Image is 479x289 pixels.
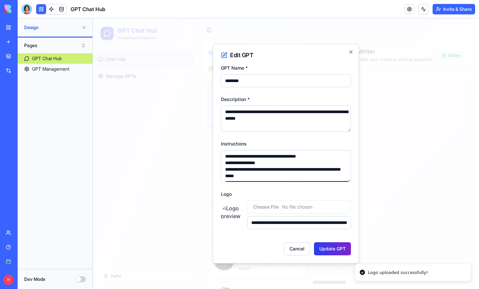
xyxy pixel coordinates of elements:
[32,66,69,72] div: GPT Management
[128,186,149,207] img: Logo preview
[128,34,258,40] h2: Edit GPT
[221,224,258,237] button: Update GPT
[24,24,79,31] span: Design
[32,55,62,62] div: GPT Chat Hub
[191,224,217,237] button: Cancel
[18,53,92,64] a: GPT Chat Hub
[5,5,45,14] img: logo
[128,78,157,84] label: Description *
[71,5,106,13] span: GPT Chat Hub
[24,276,45,282] label: Dev Mode
[3,275,14,285] span: H
[128,47,155,52] label: GPT Name *
[128,123,154,128] label: Instructions
[433,4,475,14] button: Invite & Share
[128,173,139,178] label: Logo
[21,40,89,51] button: Pages
[18,64,92,74] a: GPT Management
